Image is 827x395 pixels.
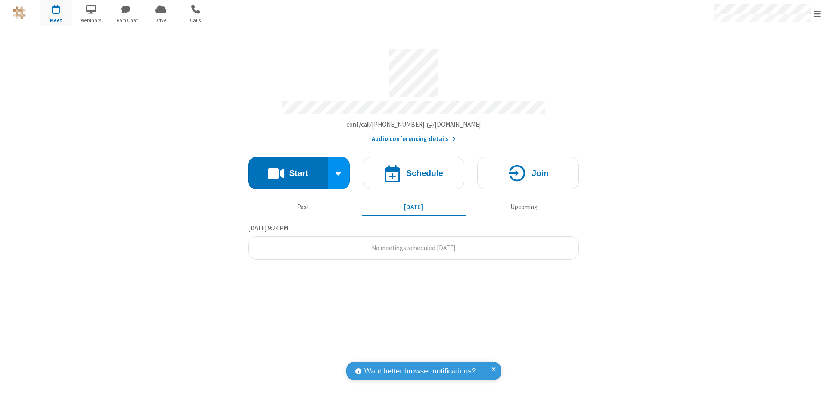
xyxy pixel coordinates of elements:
[346,120,481,129] span: Copy my meeting room link
[328,157,350,189] div: Start conference options
[75,16,107,24] span: Webinars
[372,134,456,144] button: Audio conferencing details
[180,16,212,24] span: Calls
[406,169,443,177] h4: Schedule
[363,157,464,189] button: Schedule
[532,169,549,177] h4: Join
[145,16,177,24] span: Drive
[362,199,466,215] button: [DATE]
[248,157,328,189] button: Start
[252,199,355,215] button: Past
[346,120,481,130] button: Copy my meeting room linkCopy my meeting room link
[364,366,476,377] span: Want better browser notifications?
[40,16,72,24] span: Meet
[372,244,455,252] span: No meetings scheduled [DATE]
[110,16,142,24] span: Team Chat
[477,157,579,189] button: Join
[248,223,579,260] section: Today's Meetings
[289,169,308,177] h4: Start
[248,224,288,232] span: [DATE] 9:24 PM
[248,43,579,144] section: Account details
[13,6,26,19] img: QA Selenium DO NOT DELETE OR CHANGE
[472,199,576,215] button: Upcoming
